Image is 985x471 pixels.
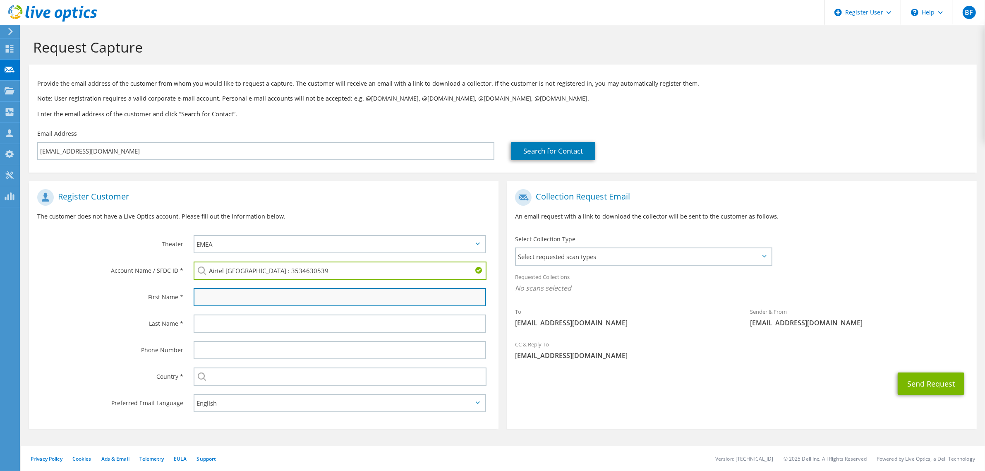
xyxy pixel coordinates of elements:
[507,336,976,364] div: CC & Reply To
[515,351,968,360] span: [EMAIL_ADDRESS][DOMAIN_NAME]
[37,262,183,275] label: Account Name / SFDC ID *
[911,9,918,16] svg: \n
[515,318,733,327] span: [EMAIL_ADDRESS][DOMAIN_NAME]
[31,455,62,462] a: Privacy Policy
[507,303,742,332] div: To
[507,268,976,299] div: Requested Collections
[511,142,595,160] a: Search for Contact
[515,235,575,243] label: Select Collection Type
[37,79,968,88] p: Provide the email address of the customer from whom you would like to request a capture. The cust...
[37,189,486,206] h1: Register Customer
[197,455,216,462] a: Support
[515,212,968,221] p: An email request with a link to download the collector will be sent to the customer as follows.
[37,130,77,138] label: Email Address
[715,455,774,462] li: Version: [TECHNICAL_ID]
[37,341,183,354] label: Phone Number
[37,235,183,248] label: Theater
[37,94,968,103] p: Note: User registration requires a valid corporate e-mail account. Personal e-mail accounts will ...
[877,455,975,462] li: Powered by Live Optics, a Dell Technology
[515,284,968,293] span: No scans selected
[37,394,183,407] label: Preferred Email Language
[742,303,977,332] div: Sender & From
[515,189,964,206] h1: Collection Request Email
[37,288,183,301] label: First Name *
[750,318,968,327] span: [EMAIL_ADDRESS][DOMAIN_NAME]
[101,455,129,462] a: Ads & Email
[174,455,187,462] a: EULA
[139,455,164,462] a: Telemetry
[963,6,976,19] span: BF
[37,368,183,381] label: Country *
[37,109,968,118] h3: Enter the email address of the customer and click “Search for Contact”.
[33,38,968,56] h1: Request Capture
[72,455,91,462] a: Cookies
[37,315,183,328] label: Last Name *
[516,248,771,265] span: Select requested scan types
[37,212,490,221] p: The customer does not have a Live Optics account. Please fill out the information below.
[784,455,867,462] li: © 2025 Dell Inc. All Rights Reserved
[898,372,964,395] button: Send Request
